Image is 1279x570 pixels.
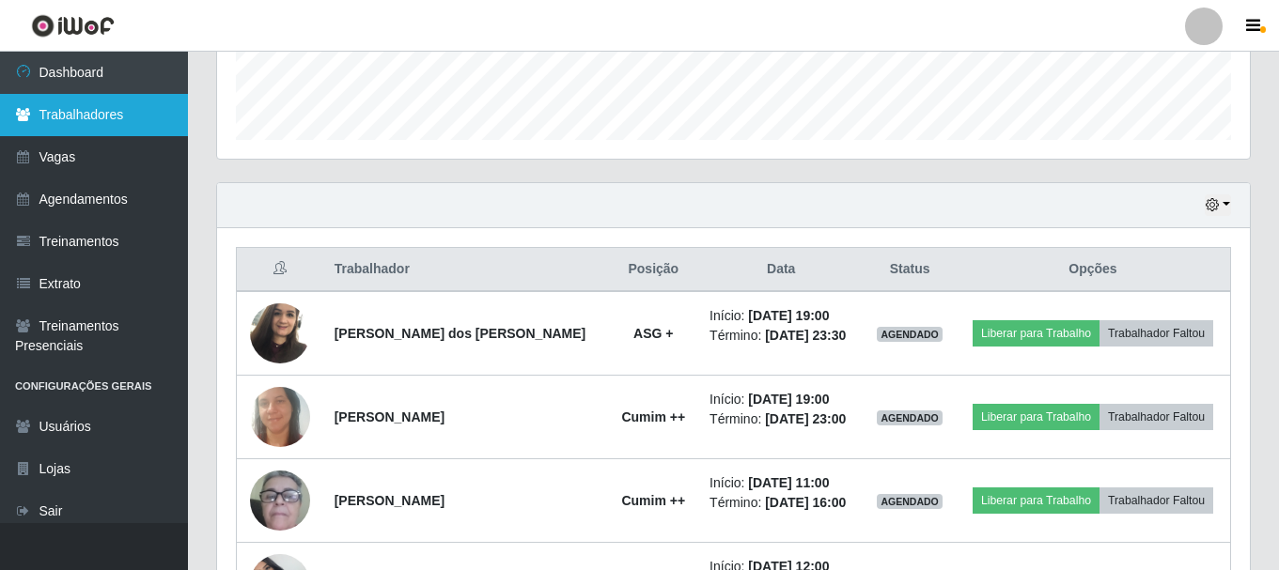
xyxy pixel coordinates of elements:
img: 1705655847886.jpeg [250,355,310,478]
li: Término: [710,493,852,513]
li: Início: [710,473,852,493]
button: Liberar para Trabalho [973,320,1100,347]
span: AGENDADO [877,494,943,509]
time: [DATE] 19:00 [748,308,829,323]
img: 1705182808004.jpeg [250,439,310,562]
th: Data [698,248,864,292]
li: Início: [710,390,852,409]
li: Término: [710,326,852,346]
strong: ASG + [633,326,673,341]
strong: [PERSON_NAME] dos [PERSON_NAME] [335,326,586,341]
span: AGENDADO [877,327,943,342]
th: Posição [609,248,699,292]
strong: [PERSON_NAME] [335,409,445,424]
th: Opções [956,248,1231,292]
time: [DATE] 16:00 [765,495,846,510]
button: Liberar para Trabalho [973,404,1100,430]
time: [DATE] 23:00 [765,411,846,426]
li: Término: [710,409,852,429]
time: [DATE] 11:00 [748,475,829,490]
time: [DATE] 19:00 [748,392,829,407]
img: CoreUI Logo [31,14,115,38]
th: Trabalhador [323,248,609,292]
span: AGENDADO [877,410,943,425]
strong: Cumim ++ [621,493,685,508]
th: Status [864,248,956,292]
button: Trabalhador Faltou [1100,404,1213,430]
strong: Cumim ++ [621,409,685,424]
strong: [PERSON_NAME] [335,493,445,508]
button: Liberar para Trabalho [973,487,1100,514]
img: 1748573558798.jpeg [250,293,310,373]
button: Trabalhador Faltou [1100,487,1213,514]
time: [DATE] 23:30 [765,328,846,343]
button: Trabalhador Faltou [1100,320,1213,347]
li: Início: [710,306,852,326]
